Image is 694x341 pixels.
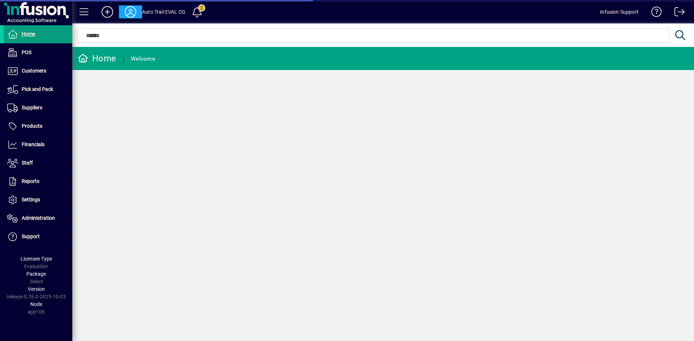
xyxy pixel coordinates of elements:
a: Reports [4,172,72,191]
span: Staff [22,160,33,166]
span: Version [28,286,45,292]
span: Suppliers [22,105,42,110]
span: Licensee Type [21,256,52,262]
span: Home [22,31,35,37]
span: Customers [22,68,46,74]
span: Node [30,301,42,307]
span: Settings [22,197,40,202]
a: Knowledge Base [646,1,662,25]
span: Package [26,271,46,277]
span: Pick and Pack [22,86,53,92]
a: Pick and Pack [4,80,72,99]
button: Add [96,5,119,18]
span: Products [22,123,42,129]
a: Staff [4,154,72,172]
span: POS [22,49,31,55]
div: Home [78,53,116,64]
span: Financials [22,141,44,147]
div: Auto Trail EVAL CG [142,6,185,18]
span: Administration [22,215,55,221]
a: Logout [669,1,685,25]
a: Support [4,228,72,246]
a: POS [4,44,72,62]
a: Suppliers [4,99,72,117]
div: Infusion Support [600,6,639,18]
span: Reports [22,178,39,184]
a: Products [4,117,72,135]
a: Settings [4,191,72,209]
a: Customers [4,62,72,80]
button: Profile [119,5,142,18]
span: Support [22,233,40,239]
a: Financials [4,136,72,154]
a: Administration [4,209,72,227]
